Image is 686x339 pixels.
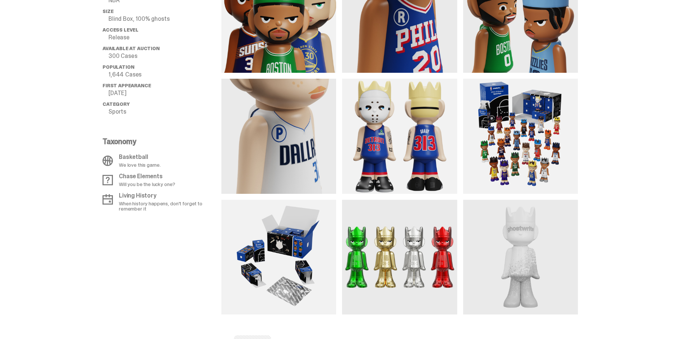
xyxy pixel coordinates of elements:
img: media gallery image [221,200,336,314]
p: Blind Box, 100% ghosts [108,16,221,22]
p: Living History [119,193,217,199]
p: 300 Cases [108,53,221,59]
p: Basketball [119,154,160,160]
p: [DATE] [108,90,221,96]
p: Taxonomy [103,138,217,145]
span: First Appearance [103,82,151,89]
img: media gallery image [463,79,578,193]
p: Will you be the lucky one? [119,182,175,187]
span: Available at Auction [103,45,160,52]
span: Category [103,101,130,107]
p: Release [108,35,221,40]
span: Access Level [103,27,139,33]
p: Sports [108,109,221,115]
span: Size [103,8,113,14]
img: media gallery image [463,200,578,314]
p: We love this game. [119,162,160,167]
p: When history happens, don't forget to remember it [119,201,217,211]
img: media gallery image [221,79,336,193]
p: 1,644 Cases [108,72,221,78]
img: media gallery image [342,200,457,314]
span: Population [103,64,134,70]
p: Chase Elements [119,173,175,179]
img: media gallery image [342,79,457,193]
